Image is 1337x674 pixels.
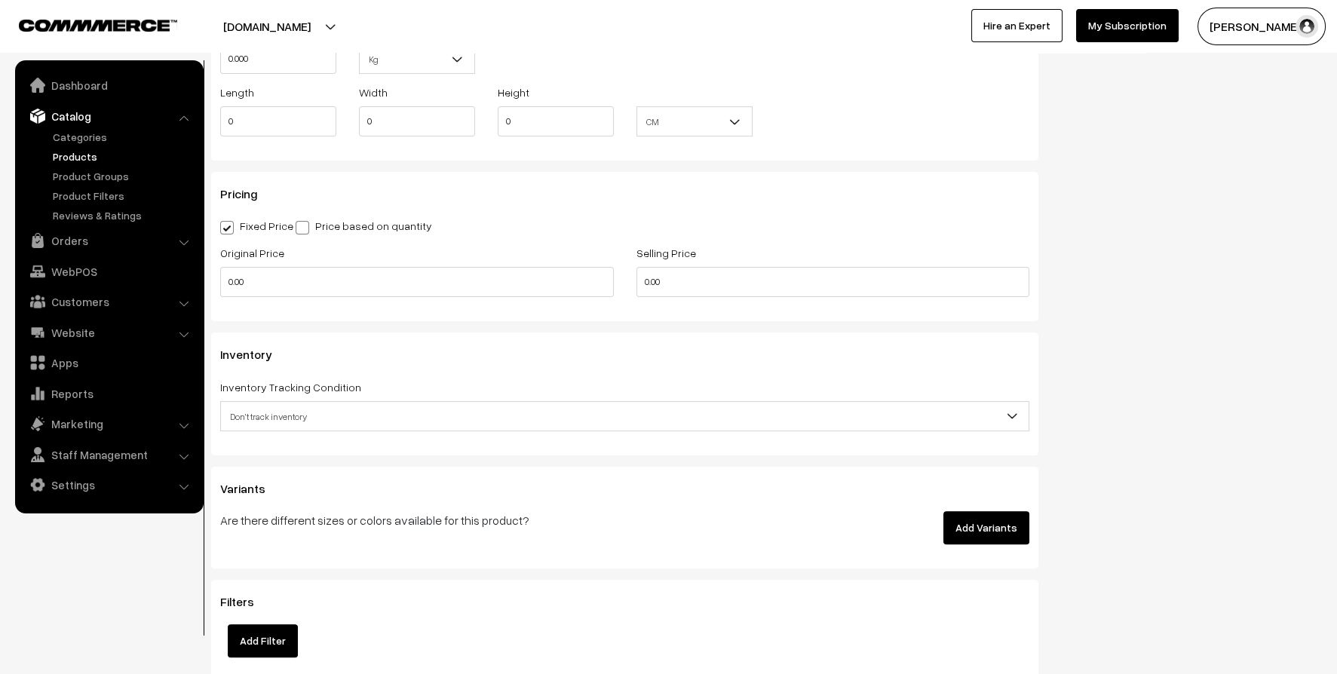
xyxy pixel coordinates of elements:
[943,511,1029,544] button: Add Variants
[49,129,198,145] a: Categories
[359,84,388,100] label: Width
[220,245,284,261] label: Original Price
[19,410,198,437] a: Marketing
[360,46,474,72] span: Kg
[220,347,290,362] span: Inventory
[19,349,198,376] a: Apps
[49,149,198,164] a: Products
[296,218,432,234] label: Price based on quantity
[636,267,1030,297] input: Selling Price
[498,84,529,100] label: Height
[637,109,752,135] span: CM
[1076,9,1179,42] a: My Subscription
[49,188,198,204] a: Product Filters
[221,403,1029,430] span: Don't track inventory
[170,8,363,45] button: [DOMAIN_NAME]
[220,379,361,395] label: Inventory Tracking Condition
[19,72,198,99] a: Dashboard
[19,319,198,346] a: Website
[636,245,696,261] label: Selling Price
[220,218,293,234] label: Fixed Price
[220,84,254,100] label: Length
[636,106,753,136] span: CM
[19,258,198,285] a: WebPOS
[220,401,1029,431] span: Don't track inventory
[228,624,298,657] button: Add Filter
[220,186,275,201] span: Pricing
[1197,8,1326,45] button: [PERSON_NAME]…
[19,20,177,31] img: COMMMERCE
[359,44,475,74] span: Kg
[220,267,614,297] input: Original Price
[220,44,336,74] input: Weight
[19,103,198,130] a: Catalog
[220,594,272,609] span: Filters
[19,288,198,315] a: Customers
[19,380,198,407] a: Reports
[19,441,198,468] a: Staff Management
[971,9,1063,42] a: Hire an Expert
[19,471,198,498] a: Settings
[220,511,753,529] p: Are there different sizes or colors available for this product?
[19,15,151,33] a: COMMMERCE
[1296,15,1318,38] img: user
[220,481,284,496] span: Variants
[49,207,198,223] a: Reviews & Ratings
[19,227,198,254] a: Orders
[49,168,198,184] a: Product Groups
